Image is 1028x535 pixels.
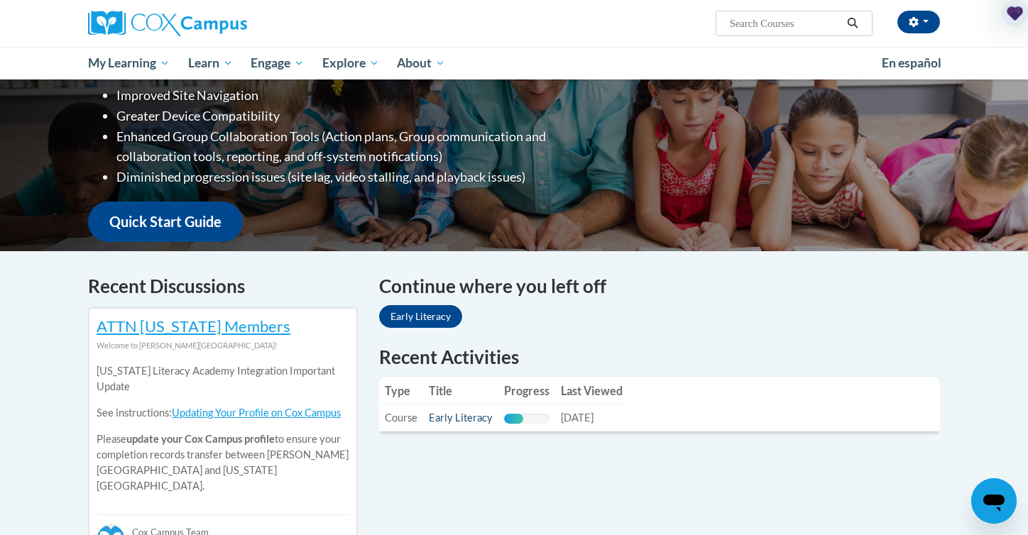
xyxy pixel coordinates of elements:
a: Updating Your Profile on Cox Campus [172,407,341,419]
th: Title [423,377,498,405]
a: Early Literacy [429,412,493,424]
span: En español [882,55,941,70]
h4: Continue where you left off [379,272,940,300]
button: Search [842,15,863,32]
li: Improved Site Navigation [116,85,603,106]
a: Engage [241,47,313,79]
div: Main menu [67,47,961,79]
img: Cox Campus [88,11,247,36]
a: Learn [179,47,242,79]
p: [US_STATE] Literacy Academy Integration Important Update [97,363,349,395]
input: Search Courses [728,15,842,32]
a: ATTN [US_STATE] Members [97,316,290,336]
h1: Recent Activities [379,344,940,370]
li: Greater Device Compatibility [116,106,603,126]
span: Engage [251,55,304,72]
iframe: Button to launch messaging window [971,478,1017,524]
div: Progress, % [504,414,523,424]
a: Cox Campus [88,11,358,36]
a: About [388,47,455,79]
div: Welcome to [PERSON_NAME][GEOGRAPHIC_DATA]! [97,338,349,353]
a: Explore [313,47,388,79]
b: update your Cox Campus profile [126,433,275,445]
li: Diminished progression issues (site lag, video stalling, and playback issues) [116,167,603,187]
span: Explore [322,55,379,72]
th: Type [379,377,423,405]
h4: Recent Discussions [88,272,358,300]
p: See instructions: [97,405,349,421]
div: Please to ensure your completion records transfer between [PERSON_NAME][GEOGRAPHIC_DATA] and [US_... [97,353,349,504]
button: Account Settings [897,11,940,33]
a: Early Literacy [379,305,462,328]
li: Enhanced Group Collaboration Tools (Action plans, Group communication and collaboration tools, re... [116,126,603,167]
a: Quick Start Guide [88,202,243,242]
span: Course [385,412,417,424]
span: [DATE] [561,412,594,424]
a: My Learning [79,47,179,79]
span: Learn [188,55,233,72]
th: Progress [498,377,555,405]
span: About [397,55,445,72]
span: My Learning [88,55,170,72]
a: En español [873,48,951,78]
th: Last Viewed [555,377,628,405]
